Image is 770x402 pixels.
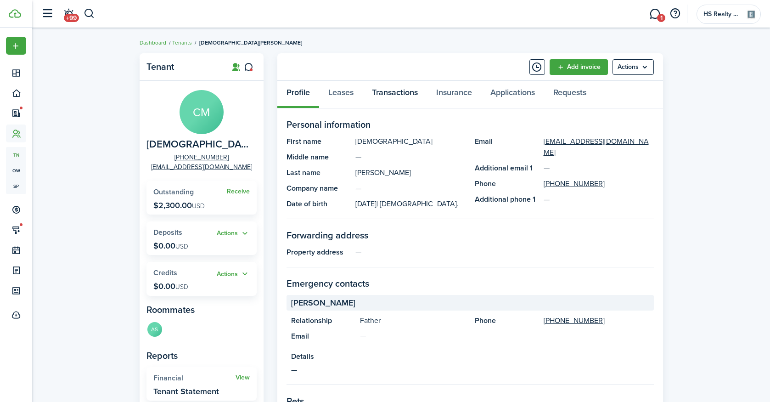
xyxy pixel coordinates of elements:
[550,59,608,75] a: Add invoice
[287,198,351,209] panel-main-title: Date of birth
[217,228,250,239] button: Open menu
[192,201,205,211] span: USD
[544,315,605,326] a: [PHONE_NUMBER]
[475,194,539,205] panel-main-title: Additional phone 1
[64,14,79,22] span: +99
[6,163,26,178] a: ow
[377,198,459,209] span: | [DEMOGRAPHIC_DATA].
[291,315,355,326] panel-main-title: Relationship
[291,331,355,342] panel-main-title: Email
[6,37,26,55] button: Open menu
[287,228,654,242] panel-main-section-title: Forwarding address
[227,188,250,195] a: Receive
[363,81,427,108] a: Transactions
[291,351,649,362] panel-main-title: Details
[355,136,466,147] panel-main-description: [DEMOGRAPHIC_DATA]
[175,242,188,251] span: USD
[151,162,252,172] a: [EMAIL_ADDRESS][DOMAIN_NAME]
[146,139,252,150] span: Christian Mays
[60,2,77,26] a: Notifications
[217,269,250,279] button: Actions
[613,59,654,75] button: Open menu
[140,39,166,47] a: Dashboard
[355,198,466,209] panel-main-description: [DATE]
[355,152,466,163] panel-main-description: —
[529,59,545,75] button: Timeline
[355,247,654,258] panel-main-description: —
[146,349,257,362] panel-main-subtitle: Reports
[427,81,481,108] a: Insurance
[84,6,95,22] button: Search
[544,81,596,108] a: Requests
[153,201,205,210] p: $2,300.00
[287,167,351,178] panel-main-title: Last name
[6,147,26,163] a: tn
[291,364,649,375] panel-main-description: —
[146,321,163,340] a: AS
[667,6,683,22] button: Open resource center
[236,374,250,381] a: View
[360,315,466,326] panel-main-description: Father
[291,297,355,309] span: [PERSON_NAME]
[172,39,192,47] a: Tenants
[355,167,466,178] panel-main-description: [PERSON_NAME]
[646,2,663,26] a: Messaging
[153,227,182,238] span: Deposits
[217,228,250,239] button: Actions
[657,14,665,22] span: 1
[153,267,177,278] span: Credits
[355,183,466,194] panel-main-description: —
[475,315,539,326] panel-main-title: Phone
[287,277,654,290] panel-main-section-title: Emergency contacts
[153,187,194,197] span: Outstanding
[147,322,162,337] avatar-text: AS
[481,81,544,108] a: Applications
[9,9,21,18] img: TenantCloud
[153,241,188,250] p: $0.00
[287,118,654,131] panel-main-section-title: Personal information
[287,183,351,194] panel-main-title: Company name
[39,5,56,23] button: Open sidebar
[287,247,351,258] panel-main-title: Property address
[475,136,539,158] panel-main-title: Email
[153,387,219,396] widget-stats-description: Tenant Statement
[180,90,224,134] avatar-text: CM
[175,282,188,292] span: USD
[146,303,257,317] panel-main-subtitle: Roommates
[544,178,605,189] a: [PHONE_NUMBER]
[319,81,363,108] a: Leases
[174,153,229,162] a: [PHONE_NUMBER]
[153,282,188,291] p: $0.00
[6,178,26,194] a: sp
[217,269,250,279] button: Open menu
[199,39,302,47] span: [DEMOGRAPHIC_DATA][PERSON_NAME]
[287,136,351,147] panel-main-title: First name
[613,59,654,75] menu-btn: Actions
[153,374,236,382] widget-stats-title: Financial
[287,152,351,163] panel-main-title: Middle name
[475,163,539,174] panel-main-title: Additional email 1
[703,11,740,17] span: HS Realty Services
[744,7,759,22] img: HS Realty Services
[475,178,539,189] panel-main-title: Phone
[146,62,220,72] panel-main-title: Tenant
[544,136,654,158] a: [EMAIL_ADDRESS][DOMAIN_NAME]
